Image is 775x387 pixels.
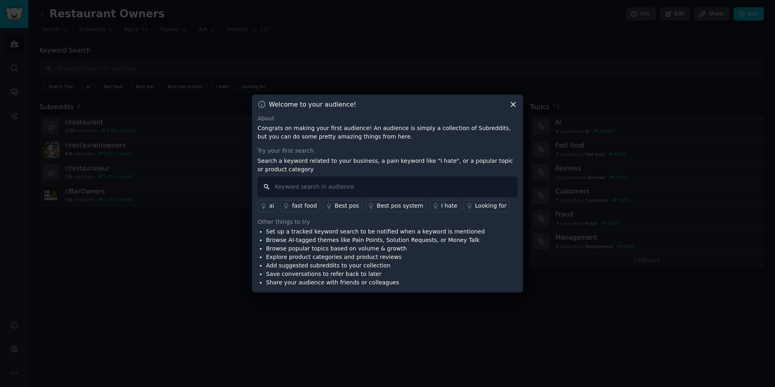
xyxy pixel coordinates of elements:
div: Other things to try [258,218,517,226]
div: Try your first search [258,147,517,155]
li: Share your audience with friends or colleagues [266,278,485,287]
div: Best pos system [377,202,423,210]
p: Search a keyword related to your business, a pain keyword like "I hate", or a popular topic or pr... [258,157,517,174]
li: Add suggested subreddits to your collection [266,261,485,270]
li: Browse popular topics based on volume & growth [266,244,485,253]
li: Save conversations to refer back to later [266,270,485,278]
div: fast food [292,202,317,210]
input: Keyword search in audience [258,177,517,197]
a: Best pos system [365,200,426,212]
a: I hate [429,200,461,212]
li: Browse AI-tagged themes like Pain Points, Solution Requests, or Money Talk [266,236,485,244]
a: Best pos [323,200,362,212]
a: fast food [280,200,320,212]
div: Looking for [475,202,507,210]
li: Explore product categories and product reviews [266,253,485,261]
div: ai [269,202,274,210]
a: Looking for [463,200,510,212]
div: I hate [441,202,457,210]
a: ai [258,200,277,212]
h3: Welcome to your audience! [269,100,356,109]
li: Set up a tracked keyword search to be notified when a keyword is mentioned [266,227,485,236]
div: Best pos [335,202,359,210]
p: Congrats on making your first audience! An audience is simply a collection of Subreddits, but you... [258,124,517,141]
div: About [258,114,517,123]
